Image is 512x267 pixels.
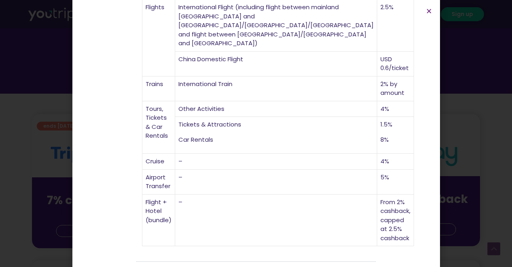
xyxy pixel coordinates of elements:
td: Airport Transfer [142,170,175,195]
td: Other Activities [175,101,377,117]
td: – [175,170,377,195]
span: 8% [380,135,389,144]
td: China Domestic Flight [175,52,377,76]
td: International Train [175,76,377,101]
td: 4% [377,154,414,170]
td: 5% [377,170,414,195]
td: Tours, Tickets & Car Rentals [142,101,175,154]
td: Cruise [142,154,175,170]
span: Car Rentals [178,135,213,144]
p: Tickets & Attractions [178,120,374,129]
td: – [175,154,377,170]
td: 4% [377,101,414,117]
td: From 2% cashback, capped at 2.5% cashback [377,195,414,247]
a: Close [426,8,432,14]
td: Trains [142,76,175,101]
td: – [175,195,377,247]
p: 1.5% [380,120,410,129]
td: USD 0.6/ticket [377,52,414,76]
td: 2% by amount [377,76,414,101]
td: Flight + Hotel (bundle) [142,195,175,247]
